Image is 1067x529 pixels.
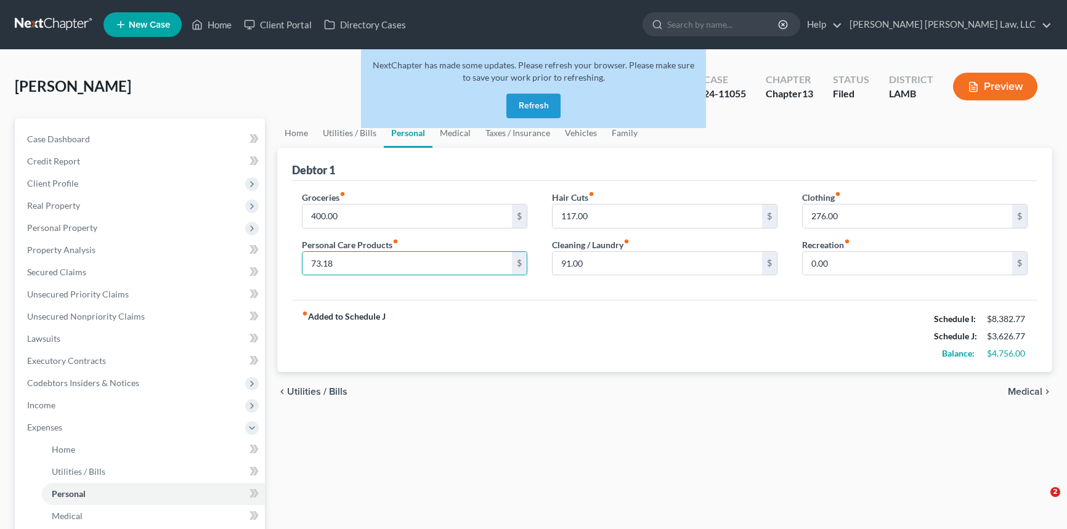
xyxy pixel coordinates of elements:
[27,400,55,410] span: Income
[52,466,105,477] span: Utilities / Bills
[17,283,265,305] a: Unsecured Priority Claims
[17,305,265,328] a: Unsecured Nonpriority Claims
[27,200,80,211] span: Real Property
[835,191,841,197] i: fiber_manual_record
[42,505,265,527] a: Medical
[588,191,594,197] i: fiber_manual_record
[844,238,850,244] i: fiber_manual_record
[287,387,347,397] span: Utilities / Bills
[42,461,265,483] a: Utilities / Bills
[52,488,86,499] span: Personal
[302,238,399,251] label: Personal Care Products
[185,14,238,36] a: Home
[833,73,869,87] div: Status
[934,331,977,341] strong: Schedule J:
[553,204,762,228] input: --
[803,204,1012,228] input: --
[277,387,347,397] button: chevron_left Utilities / Bills
[1050,487,1060,497] span: 2
[52,444,75,454] span: Home
[27,222,97,233] span: Personal Property
[766,87,813,101] div: Chapter
[802,238,850,251] label: Recreation
[302,191,346,204] label: Groceries
[17,328,265,350] a: Lawsuits
[801,14,842,36] a: Help
[392,238,399,244] i: fiber_manual_record
[1008,387,1052,397] button: Medical chevron_right
[27,244,95,255] span: Property Analysis
[987,347,1028,360] div: $4,756.00
[704,73,746,87] div: Case
[762,252,777,275] div: $
[553,252,762,275] input: --
[623,238,630,244] i: fiber_manual_record
[762,204,777,228] div: $
[1012,204,1027,228] div: $
[802,191,841,204] label: Clothing
[292,163,335,177] div: Debtor 1
[27,422,62,432] span: Expenses
[1008,387,1042,397] span: Medical
[315,118,384,148] a: Utilities / Bills
[277,387,287,397] i: chevron_left
[803,252,1012,275] input: --
[27,289,129,299] span: Unsecured Priority Claims
[1042,387,1052,397] i: chevron_right
[506,94,561,118] button: Refresh
[42,483,265,505] a: Personal
[942,348,975,358] strong: Balance:
[552,238,630,251] label: Cleaning / Laundry
[27,178,78,188] span: Client Profile
[552,191,594,204] label: Hair Cuts
[17,150,265,172] a: Credit Report
[833,87,869,101] div: Filed
[27,267,86,277] span: Secured Claims
[238,14,318,36] a: Client Portal
[27,355,106,366] span: Executory Contracts
[953,73,1037,100] button: Preview
[987,313,1028,325] div: $8,382.77
[512,204,527,228] div: $
[1012,252,1027,275] div: $
[27,311,145,321] span: Unsecured Nonpriority Claims
[17,128,265,150] a: Case Dashboard
[1025,487,1055,517] iframe: Intercom live chat
[27,333,60,344] span: Lawsuits
[667,13,780,36] input: Search by name...
[302,252,512,275] input: --
[15,77,131,95] span: [PERSON_NAME]
[42,438,265,461] a: Home
[27,156,80,166] span: Credit Report
[129,20,170,30] span: New Case
[17,261,265,283] a: Secured Claims
[373,60,694,83] span: NextChapter has made some updates. Please refresh your browser. Please make sure to save your wor...
[27,134,90,144] span: Case Dashboard
[318,14,412,36] a: Directory Cases
[843,14,1052,36] a: [PERSON_NAME] [PERSON_NAME] Law, LLC
[704,87,746,101] div: 24-11055
[302,310,386,362] strong: Added to Schedule J
[889,87,933,101] div: LAMB
[987,330,1028,342] div: $3,626.77
[889,73,933,87] div: District
[934,313,976,324] strong: Schedule I:
[52,511,83,521] span: Medical
[277,118,315,148] a: Home
[302,204,512,228] input: --
[17,239,265,261] a: Property Analysis
[17,350,265,372] a: Executory Contracts
[339,191,346,197] i: fiber_manual_record
[802,87,813,99] span: 13
[766,73,813,87] div: Chapter
[512,252,527,275] div: $
[302,310,308,317] i: fiber_manual_record
[27,378,139,388] span: Codebtors Insiders & Notices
